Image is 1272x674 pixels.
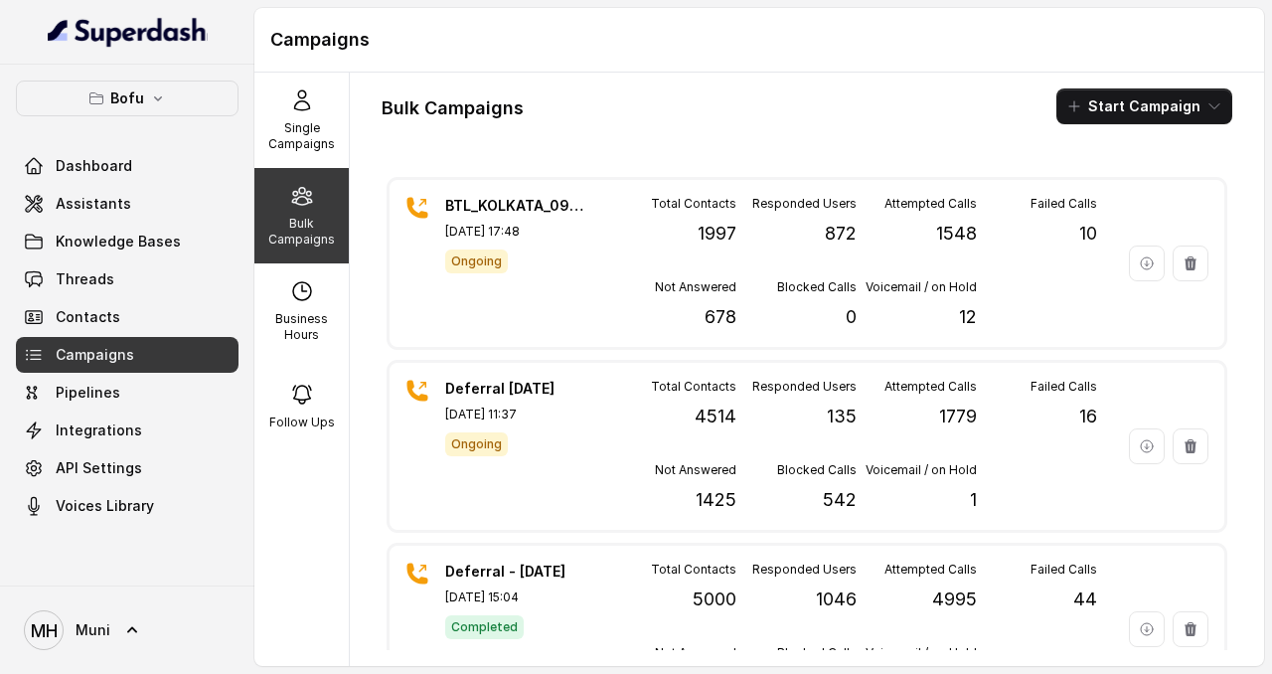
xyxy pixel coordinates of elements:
[651,379,736,395] p: Total Contacts
[262,216,341,248] p: Bulk Campaigns
[56,232,181,252] span: Knowledge Bases
[939,403,977,430] p: 1779
[262,311,341,343] p: Business Hours
[445,562,584,582] p: Deferral - [DATE]
[16,337,238,373] a: Campaigns
[445,407,584,422] p: [DATE] 11:37
[1031,379,1097,395] p: Failed Calls
[56,269,114,289] span: Threads
[1031,196,1097,212] p: Failed Calls
[56,496,154,516] span: Voices Library
[445,196,584,216] p: BTL_KOLKATA_0910_01
[16,602,238,658] a: Muni
[752,196,857,212] p: Responded Users
[445,432,508,456] span: Ongoing
[1073,586,1097,613] p: 44
[816,586,857,613] p: 1046
[823,486,857,514] p: 542
[56,421,142,440] span: Integrations
[846,303,857,331] p: 0
[655,462,736,478] p: Not Answered
[382,92,524,124] h1: Bulk Campaigns
[866,645,977,661] p: Voicemail / on Hold
[16,81,238,116] button: Bofu
[56,345,134,365] span: Campaigns
[970,486,977,514] p: 1
[445,379,584,399] p: Deferral [DATE]
[16,224,238,259] a: Knowledge Bases
[16,148,238,184] a: Dashboard
[655,279,736,295] p: Not Answered
[1031,562,1097,578] p: Failed Calls
[56,383,120,403] span: Pipelines
[56,458,142,478] span: API Settings
[884,196,977,212] p: Attempted Calls
[1079,403,1097,430] p: 16
[777,462,857,478] p: Blocked Calls
[262,120,341,152] p: Single Campaigns
[445,590,584,605] p: [DATE] 15:04
[777,279,857,295] p: Blocked Calls
[1079,220,1097,248] p: 10
[695,403,736,430] p: 4514
[48,16,208,48] img: light.svg
[827,403,857,430] p: 135
[884,562,977,578] p: Attempted Calls
[269,415,335,430] p: Follow Ups
[651,562,736,578] p: Total Contacts
[1056,88,1232,124] button: Start Campaign
[16,375,238,411] a: Pipelines
[270,24,1248,56] h1: Campaigns
[56,194,131,214] span: Assistants
[936,220,977,248] p: 1548
[693,586,736,613] p: 5000
[16,299,238,335] a: Contacts
[705,303,736,331] p: 678
[31,620,58,641] text: MH
[932,586,977,613] p: 4995
[56,307,120,327] span: Contacts
[76,620,110,640] span: Muni
[16,488,238,524] a: Voices Library
[445,224,584,240] p: [DATE] 17:48
[698,220,736,248] p: 1997
[884,379,977,395] p: Attempted Calls
[866,279,977,295] p: Voicemail / on Hold
[445,615,524,639] span: Completed
[959,303,977,331] p: 12
[651,196,736,212] p: Total Contacts
[445,250,508,273] span: Ongoing
[56,156,132,176] span: Dashboard
[866,462,977,478] p: Voicemail / on Hold
[752,562,857,578] p: Responded Users
[16,413,238,448] a: Integrations
[110,86,144,110] p: Bofu
[825,220,857,248] p: 872
[16,450,238,486] a: API Settings
[752,379,857,395] p: Responded Users
[655,645,736,661] p: Not Answered
[16,186,238,222] a: Assistants
[777,645,857,661] p: Blocked Calls
[16,261,238,297] a: Threads
[696,486,736,514] p: 1425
